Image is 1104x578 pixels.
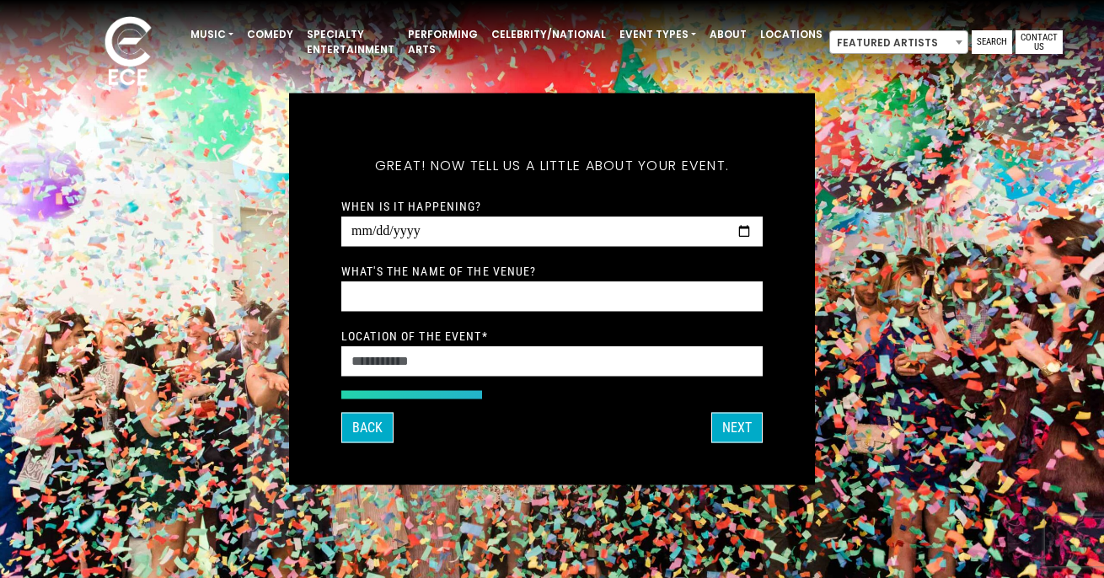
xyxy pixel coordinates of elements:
span: Featured Artists [830,31,967,55]
h5: Great! Now tell us a little about your event. [341,136,763,196]
button: Back [341,413,394,443]
a: Performing Arts [401,20,485,64]
label: What's the name of the venue? [341,264,536,279]
a: Music [184,20,240,49]
a: About [703,20,753,49]
a: Comedy [240,20,300,49]
a: Search [972,30,1012,54]
a: Locations [753,20,829,49]
button: Next [711,413,763,443]
a: Contact Us [1016,30,1063,54]
label: Location of the event [341,329,488,344]
a: Specialty Entertainment [300,20,401,64]
span: Featured Artists [829,30,968,54]
a: Celebrity/National [485,20,613,49]
a: Event Types [613,20,703,49]
img: ece_new_logo_whitev2-1.png [86,12,170,94]
label: When is it happening? [341,199,482,214]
